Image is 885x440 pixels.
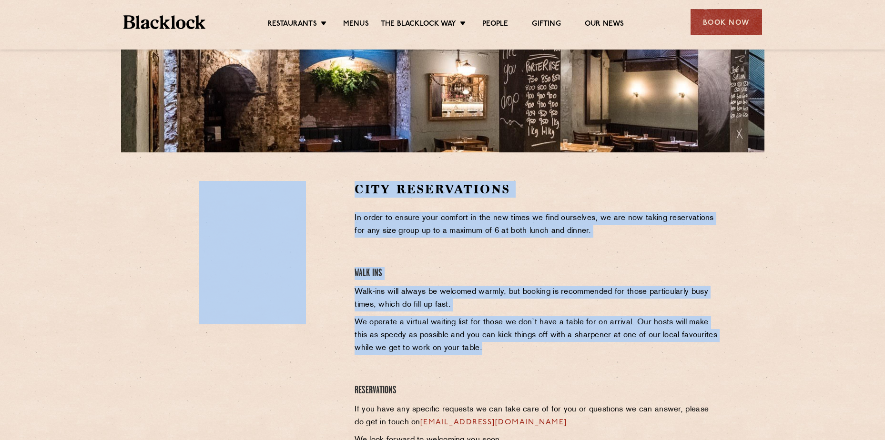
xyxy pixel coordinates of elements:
[355,403,720,429] p: If you have any specific requests we can take care of for you or questions we can answer, please ...
[482,20,508,30] a: People
[585,20,624,30] a: Our News
[691,9,762,35] div: Book Now
[355,286,720,311] p: Walk-ins will always be welcomed warmly, but booking is recommended for those particularly busy t...
[420,419,567,426] a: [EMAIL_ADDRESS][DOMAIN_NAME]
[123,15,206,29] img: BL_Textured_Logo-footer-cropped.svg
[267,20,317,30] a: Restaurants
[355,212,720,238] p: In order to ensure your comfort in the new times we find ourselves, we are now taking reservation...
[355,384,720,397] h4: Reservations
[355,181,720,198] h2: City Reservations
[355,267,720,280] h4: Walk Ins
[381,20,456,30] a: The Blacklock Way
[355,316,720,355] p: We operate a virtual waiting list for those we don’t have a table for on arrival. Our hosts will ...
[343,20,369,30] a: Menus
[532,20,560,30] a: Gifting
[199,181,306,324] iframe: OpenTable make booking widget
